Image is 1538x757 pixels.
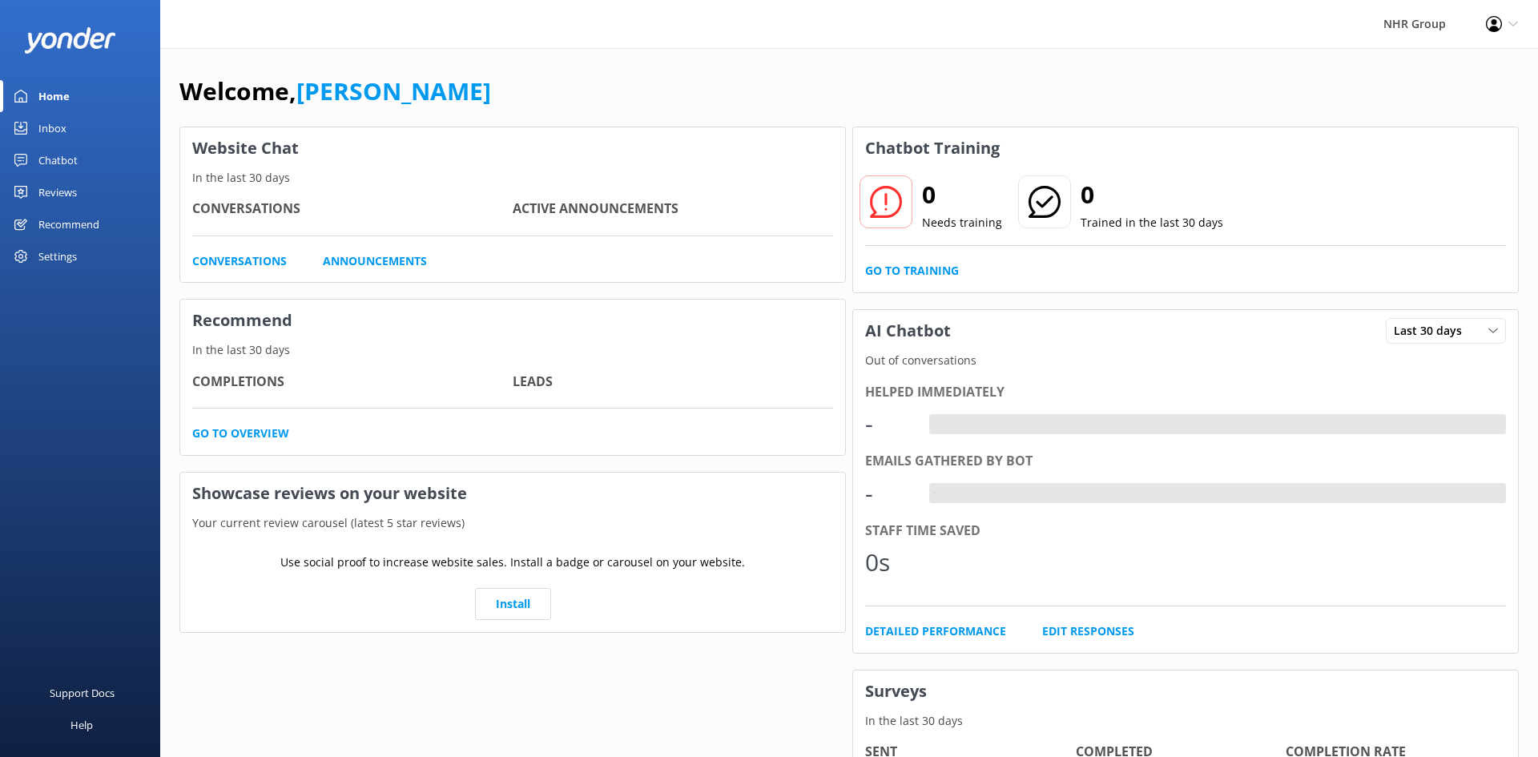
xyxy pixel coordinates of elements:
[865,543,913,582] div: 0s
[323,252,427,270] a: Announcements
[853,127,1012,169] h3: Chatbot Training
[192,425,289,442] a: Go to overview
[853,310,963,352] h3: AI Chatbot
[50,677,115,709] div: Support Docs
[179,72,491,111] h1: Welcome,
[180,473,845,514] h3: Showcase reviews on your website
[38,208,99,240] div: Recommend
[1081,214,1223,232] p: Trained in the last 30 days
[38,240,77,272] div: Settings
[865,474,913,513] div: -
[296,74,491,107] a: [PERSON_NAME]
[192,199,513,219] h4: Conversations
[922,214,1002,232] p: Needs training
[853,712,1518,730] p: In the last 30 days
[1081,175,1223,214] h2: 0
[38,176,77,208] div: Reviews
[853,352,1518,369] p: Out of conversations
[38,112,66,144] div: Inbox
[513,199,833,219] h4: Active Announcements
[180,127,845,169] h3: Website Chat
[38,80,70,112] div: Home
[1042,622,1134,640] a: Edit Responses
[865,262,959,280] a: Go to Training
[865,622,1006,640] a: Detailed Performance
[38,144,78,176] div: Chatbot
[280,554,745,571] p: Use social proof to increase website sales. Install a badge or carousel on your website.
[192,252,287,270] a: Conversations
[180,169,845,187] p: In the last 30 days
[475,588,551,620] a: Install
[865,382,1506,403] div: Helped immediately
[865,405,913,443] div: -
[70,709,93,741] div: Help
[24,27,116,54] img: yonder-white-logo.png
[929,483,941,504] div: -
[513,372,833,393] h4: Leads
[180,300,845,341] h3: Recommend
[192,372,513,393] h4: Completions
[865,451,1506,472] div: Emails gathered by bot
[929,414,941,435] div: -
[922,175,1002,214] h2: 0
[1394,322,1472,340] span: Last 30 days
[865,521,1506,542] div: Staff time saved
[180,341,845,359] p: In the last 30 days
[853,670,1518,712] h3: Surveys
[180,514,845,532] p: Your current review carousel (latest 5 star reviews)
